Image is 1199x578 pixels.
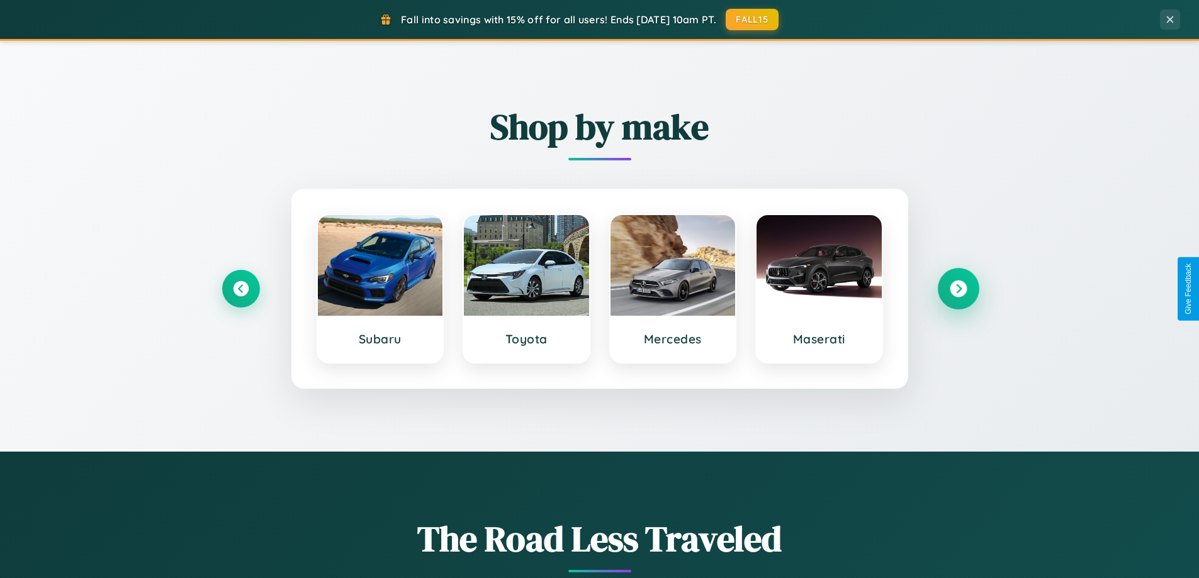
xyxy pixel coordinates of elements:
[222,514,977,563] h1: The Road Less Traveled
[330,331,431,347] h3: Subaru
[476,331,577,347] h3: Toyota
[1184,264,1193,314] div: Give Feedback
[726,9,779,30] button: FALL15
[222,103,977,151] h2: Shop by make
[769,331,869,347] h3: Maserati
[623,331,723,347] h3: Mercedes
[401,13,716,26] span: Fall into savings with 15% off for all users! Ends [DATE] 10am PT.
